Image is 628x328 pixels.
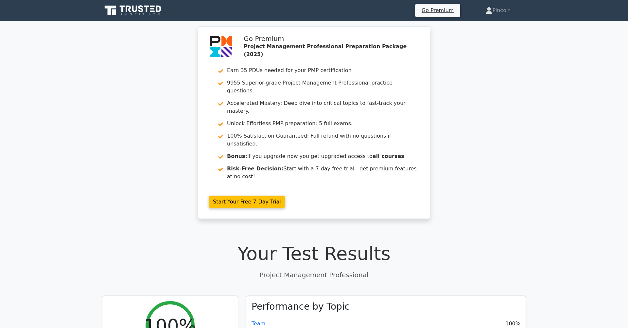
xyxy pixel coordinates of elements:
a: Team [252,320,265,327]
a: Pinco [470,4,526,17]
h3: Performance by Topic [252,301,350,312]
a: Go Premium [418,6,458,15]
span: 100% [505,320,520,328]
h1: Your Test Results [102,242,526,264]
p: Project Management Professional [102,270,526,280]
a: Start Your Free 7-Day Trial [209,196,285,208]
